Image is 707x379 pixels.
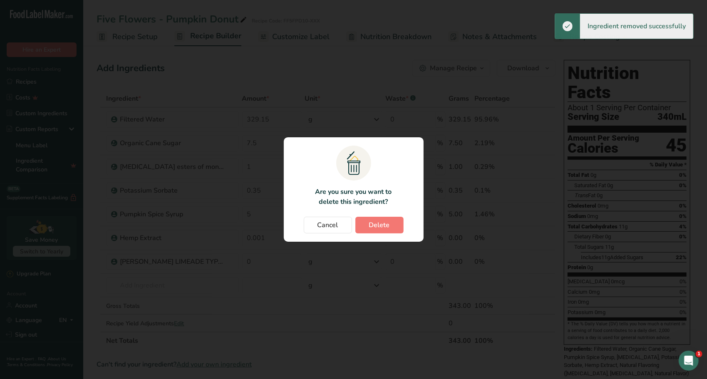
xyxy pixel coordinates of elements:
[580,14,693,39] div: Ingredient removed successfully
[310,187,397,207] p: Are you sure you want to delete this ingredient?
[318,220,338,230] span: Cancel
[679,351,699,371] iframe: Intercom live chat
[696,351,702,357] span: 1
[369,220,390,230] span: Delete
[355,217,404,233] button: Delete
[304,217,352,233] button: Cancel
